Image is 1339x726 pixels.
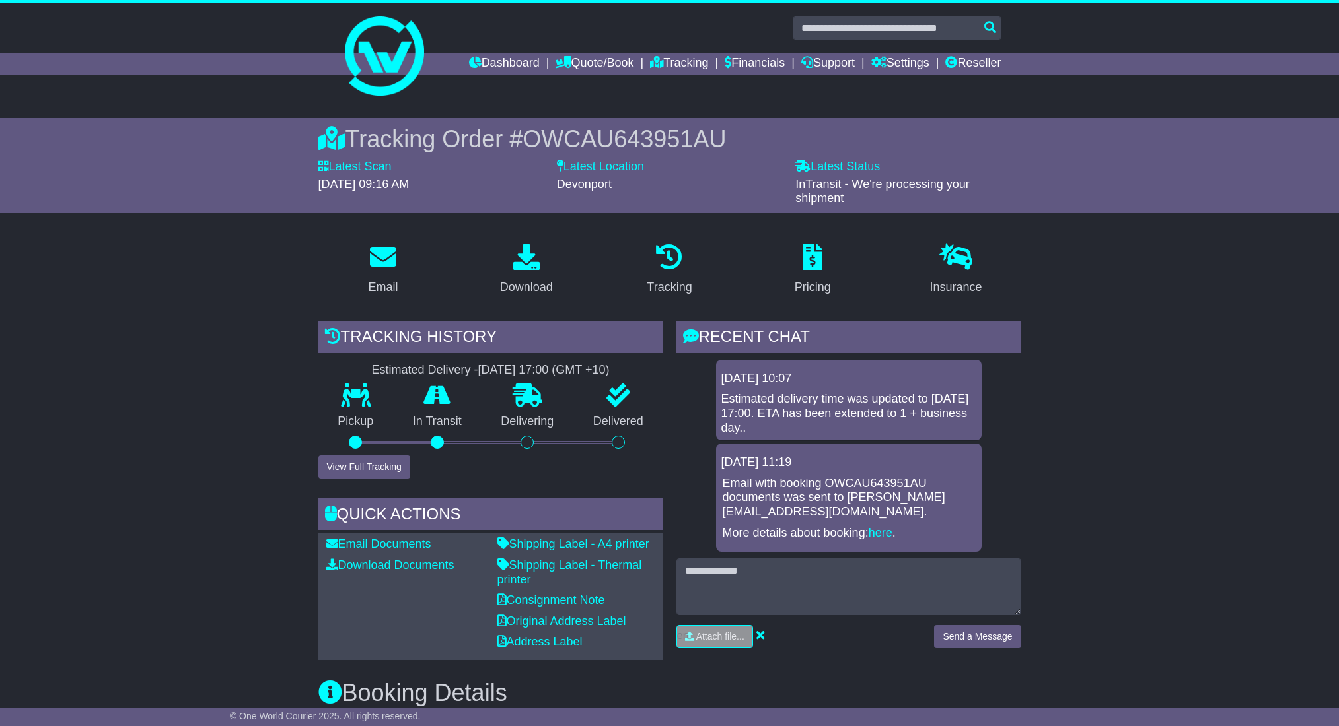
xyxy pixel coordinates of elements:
[647,279,692,296] div: Tracking
[723,526,975,541] p: More details about booking: .
[922,239,991,301] a: Insurance
[318,498,663,534] div: Quick Actions
[725,53,785,75] a: Financials
[318,160,392,174] label: Latest Scan
[721,392,976,435] div: Estimated delivery time was updated to [DATE] 17:00. ETA has been extended to 1 + business day..
[478,363,610,378] div: [DATE] 17:00 (GMT +10)
[318,321,663,356] div: Tracking history
[676,321,1021,356] div: RECENT CHAT
[557,160,644,174] label: Latest Location
[930,279,982,296] div: Insurance
[721,372,976,386] div: [DATE] 10:07
[318,680,1021,706] h3: Booking Details
[723,477,975,519] p: Email with booking OWCAU643951AU documents was sent to [PERSON_NAME][EMAIL_ADDRESS][DOMAIN_NAME].
[318,178,410,191] span: [DATE] 09:16 AM
[801,53,855,75] a: Support
[318,125,1021,153] div: Tracking Order #
[359,239,406,301] a: Email
[491,239,561,301] a: Download
[497,537,649,550] a: Shipping Label - A4 printer
[573,414,663,429] p: Delivered
[482,414,574,429] p: Delivering
[871,53,929,75] a: Settings
[497,614,626,628] a: Original Address Label
[497,593,605,607] a: Consignment Note
[557,178,612,191] span: Devonport
[393,414,482,429] p: In Transit
[523,125,726,152] span: OWCAU643951AU
[368,279,398,296] div: Email
[318,363,663,378] div: Estimated Delivery -
[795,178,970,205] span: InTransit - We're processing your shipment
[795,279,831,296] div: Pricing
[326,558,454,572] a: Download Documents
[786,239,840,301] a: Pricing
[638,239,700,301] a: Tracking
[556,53,633,75] a: Quote/Book
[469,53,540,75] a: Dashboard
[945,53,1001,75] a: Reseller
[934,625,1021,648] button: Send a Message
[326,537,431,550] a: Email Documents
[318,455,410,478] button: View Full Tracking
[230,711,421,721] span: © One World Courier 2025. All rights reserved.
[497,558,642,586] a: Shipping Label - Thermal printer
[497,635,583,648] a: Address Label
[318,414,394,429] p: Pickup
[795,160,880,174] label: Latest Status
[721,455,976,470] div: [DATE] 11:19
[869,526,892,539] a: here
[650,53,708,75] a: Tracking
[500,279,553,296] div: Download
